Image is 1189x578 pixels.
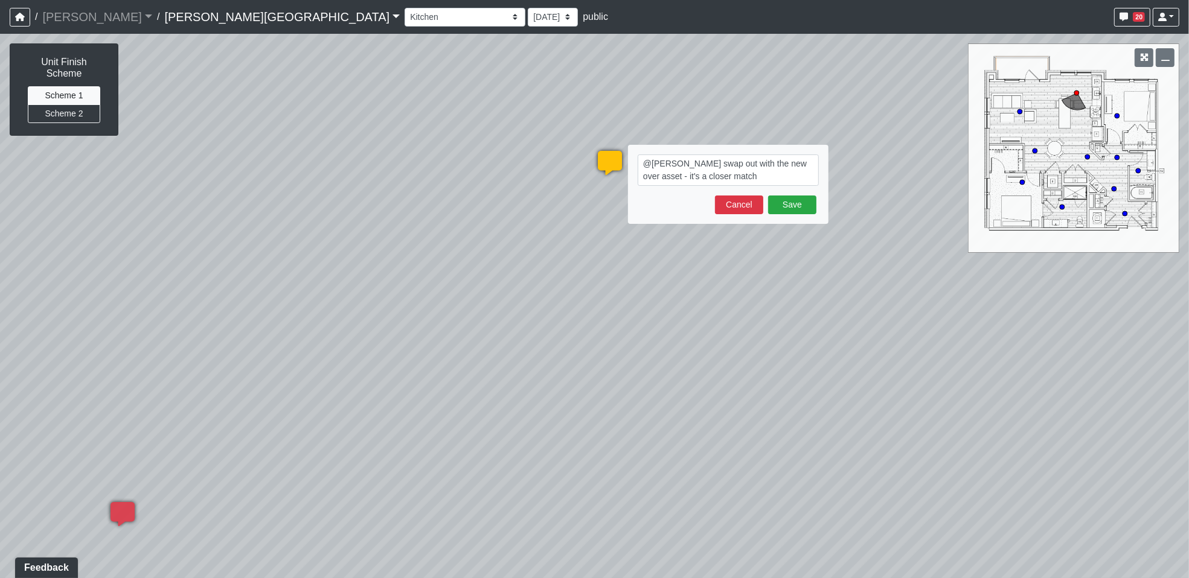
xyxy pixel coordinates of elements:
button: Save [768,195,816,214]
button: Cancel [715,195,763,214]
span: 20 [1133,12,1145,22]
h6: Unit Finish Scheme [22,56,106,79]
span: public [583,11,608,22]
button: Scheme 1 [28,86,100,105]
button: Scheme 2 [28,104,100,123]
a: [PERSON_NAME] [42,5,152,29]
button: 20 [1114,8,1150,27]
iframe: Ybug feedback widget [9,554,80,578]
span: / [152,5,164,29]
span: / [30,5,42,29]
a: [PERSON_NAME][GEOGRAPHIC_DATA] [164,5,400,29]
